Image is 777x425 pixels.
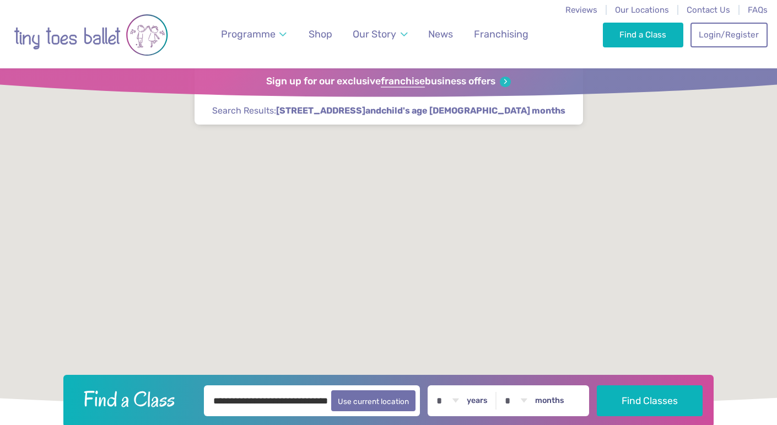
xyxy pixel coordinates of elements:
span: child's age [DEMOGRAPHIC_DATA] months [381,105,565,117]
a: Find a Class [603,23,684,47]
span: [STREET_ADDRESS] [276,105,365,117]
span: News [428,28,453,40]
a: Our Story [348,22,413,47]
a: Login/Register [690,23,768,47]
img: tiny toes ballet [14,7,168,63]
span: Our Story [353,28,396,40]
span: Shop [309,28,332,40]
a: FAQs [748,5,768,15]
a: Our Locations [615,5,669,15]
button: Find Classes [597,385,703,416]
h2: Find a Class [74,385,197,413]
a: Contact Us [687,5,730,15]
a: Programme [216,22,292,47]
label: years [467,396,488,406]
a: Franchising [469,22,533,47]
a: Shop [304,22,337,47]
strong: and [276,105,565,116]
button: Use current location [331,390,416,411]
a: News [423,22,458,47]
strong: franchise [381,76,425,88]
span: Programme [221,28,276,40]
span: Franchising [474,28,528,40]
label: months [535,396,564,406]
a: Sign up for our exclusivefranchisebusiness offers [266,76,510,88]
a: Reviews [565,5,597,15]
